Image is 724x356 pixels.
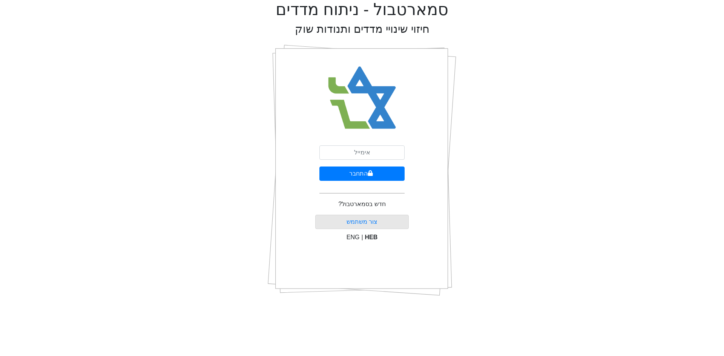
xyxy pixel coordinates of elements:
button: צור משתמש [315,215,409,229]
img: Smart Bull [321,57,403,139]
span: | [361,234,363,240]
button: התחבר [319,167,405,181]
h2: חיזוי שינויי מדדים ותנודות שוק [295,23,429,36]
span: HEB [365,234,378,240]
span: ENG [347,234,360,240]
a: צור משתמש [347,218,377,225]
input: אימייל [319,145,405,160]
p: חדש בסמארטבול? [338,200,385,209]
